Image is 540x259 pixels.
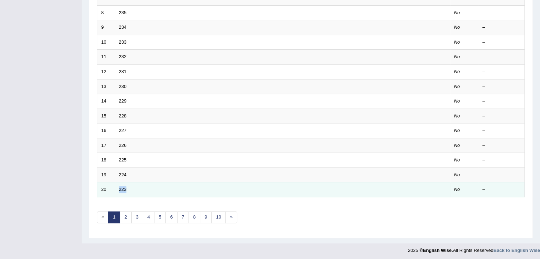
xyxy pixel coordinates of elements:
[482,113,521,120] div: –
[97,138,115,153] td: 17
[482,98,521,105] div: –
[482,186,521,193] div: –
[454,172,460,177] em: No
[454,84,460,89] em: No
[131,211,143,223] a: 3
[423,248,453,253] strong: English Wise.
[211,211,225,223] a: 10
[189,211,200,223] a: 8
[482,83,521,90] div: –
[482,39,521,46] div: –
[454,143,460,148] em: No
[97,167,115,182] td: 19
[177,211,189,223] a: 7
[119,157,127,162] a: 225
[97,5,115,20] td: 8
[119,187,127,192] a: 223
[200,211,212,223] a: 9
[454,10,460,15] em: No
[454,113,460,119] em: No
[482,172,521,178] div: –
[97,20,115,35] td: 9
[119,39,127,45] a: 233
[108,211,120,223] a: 1
[482,68,521,75] div: –
[97,64,115,79] td: 12
[482,24,521,31] div: –
[97,153,115,168] td: 18
[119,113,127,119] a: 228
[482,10,521,16] div: –
[97,50,115,65] td: 11
[119,84,127,89] a: 230
[454,39,460,45] em: No
[119,10,127,15] a: 235
[97,94,115,109] td: 14
[119,24,127,30] a: 234
[408,243,540,254] div: 2025 © All Rights Reserved
[119,172,127,177] a: 224
[482,54,521,60] div: –
[119,128,127,133] a: 227
[454,98,460,104] em: No
[454,69,460,74] em: No
[165,211,177,223] a: 6
[154,211,166,223] a: 5
[119,143,127,148] a: 226
[119,54,127,59] a: 232
[97,123,115,138] td: 16
[482,127,521,134] div: –
[97,182,115,197] td: 20
[120,211,131,223] a: 2
[97,79,115,94] td: 13
[454,157,460,162] em: No
[454,54,460,59] em: No
[482,157,521,164] div: –
[119,69,127,74] a: 231
[454,187,460,192] em: No
[482,142,521,149] div: –
[97,35,115,50] td: 10
[454,24,460,30] em: No
[493,248,540,253] a: Back to English Wise
[225,211,237,223] a: »
[454,128,460,133] em: No
[119,98,127,104] a: 229
[143,211,154,223] a: 4
[97,109,115,123] td: 15
[97,211,109,223] span: «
